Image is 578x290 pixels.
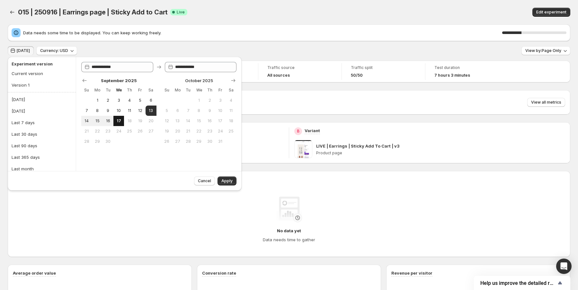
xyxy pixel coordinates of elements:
button: Current version [10,68,71,79]
div: Last 90 days [12,142,37,149]
button: Show survey - Help us improve the detailed report for A/B campaigns [480,279,564,287]
button: Sunday October 26 2025 [162,136,172,147]
button: Saturday September 27 2025 [146,126,156,136]
button: View by:Page Only [521,46,570,55]
th: Monday [172,85,183,95]
button: Wednesday October 8 2025 [194,106,204,116]
div: Last 30 days [12,131,37,137]
button: Tuesday September 16 2025 [103,116,113,126]
span: 20 [148,118,154,124]
button: Sunday October 5 2025 [162,106,172,116]
button: Monday September 1 2025 [92,95,102,106]
span: Traffic source [267,65,333,70]
button: Friday October 24 2025 [215,126,226,136]
span: 11 [228,108,234,113]
button: Tuesday September 23 2025 [103,126,113,136]
button: View all metrics [527,98,565,107]
button: Version 1 [10,80,71,90]
span: 13 [148,108,154,113]
button: Back [8,8,17,17]
span: Th [127,88,132,93]
span: 10 [116,108,121,113]
span: 29 [94,139,100,144]
th: Saturday [146,85,156,95]
button: Wednesday September 10 2025 [113,106,124,116]
span: 6 [175,108,180,113]
span: 1 [196,98,202,103]
div: Open Intercom Messenger [556,259,572,274]
span: 30 [105,139,111,144]
span: Tu [105,88,111,93]
span: 9 [105,108,111,113]
span: 8 [94,108,100,113]
button: Show previous month, August 2025 [80,76,89,85]
button: Last month [10,164,74,174]
span: 6 [148,98,154,103]
h3: Conversion rate [202,270,236,276]
th: Friday [215,85,226,95]
th: Friday [135,85,146,95]
span: 12 [138,108,143,113]
button: Sunday October 19 2025 [162,126,172,136]
p: LIVE | Earrings | Sticky Add To Cart | v3 [316,143,399,149]
span: 19 [164,129,170,134]
button: Tuesday October 21 2025 [183,126,193,136]
span: 4 [228,98,234,103]
span: 2 [207,98,212,103]
button: Thursday October 16 2025 [204,116,215,126]
span: View by: Page Only [525,48,561,53]
span: 7 hours 3 minutes [434,73,470,78]
button: Sunday September 28 2025 [81,136,92,147]
span: 25 [127,129,132,134]
button: [DATE] [10,106,74,116]
button: Saturday October 4 2025 [226,95,236,106]
button: Tuesday September 2 2025 [103,95,113,106]
button: Saturday October 11 2025 [226,106,236,116]
button: Wednesday September 24 2025 [113,126,124,136]
button: Wednesday October 1 2025 [194,95,204,106]
img: No data yet [276,197,302,222]
button: Saturday September 6 2025 [146,95,156,106]
button: Friday October 17 2025 [215,116,226,126]
span: Su [84,88,89,93]
span: Apply [221,178,233,183]
span: Fr [218,88,223,93]
button: Saturday September 20 2025 [146,116,156,126]
span: Currency: USD [40,48,68,53]
span: 13 [175,118,180,124]
button: Friday September 5 2025 [135,95,146,106]
span: 26 [164,139,170,144]
button: Monday September 29 2025 [92,136,102,147]
button: [DATE] [10,94,74,105]
span: 26 [138,129,143,134]
button: [DATE] [8,46,34,55]
span: Tu [185,88,191,93]
span: 5 [138,98,143,103]
span: 16 [105,118,111,124]
button: Sunday September 21 2025 [81,126,92,136]
button: Sunday September 7 2025 [81,106,92,116]
span: Su [164,88,170,93]
span: Traffic split [351,65,416,70]
button: Thursday October 23 2025 [204,126,215,136]
button: Saturday October 18 2025 [226,116,236,126]
button: Thursday September 11 2025 [124,106,135,116]
span: 4 [127,98,132,103]
div: Current version [12,70,43,77]
button: Wednesday October 29 2025 [194,136,204,147]
span: 23 [207,129,212,134]
span: Help us improve the detailed report for A/B campaigns [480,280,556,286]
span: 31 [218,139,223,144]
span: 7 [185,108,191,113]
button: Start of range Saturday September 13 2025 [146,106,156,116]
span: 17 [218,118,223,124]
div: [DATE] [12,96,25,103]
div: [DATE] [12,108,25,114]
span: 22 [196,129,202,134]
h2: B [297,129,299,134]
button: Thursday September 18 2025 [124,116,135,126]
span: Mo [94,88,100,93]
a: Test duration7 hours 3 minutes [434,64,500,79]
button: Tuesday September 30 2025 [103,136,113,147]
th: Monday [92,85,102,95]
